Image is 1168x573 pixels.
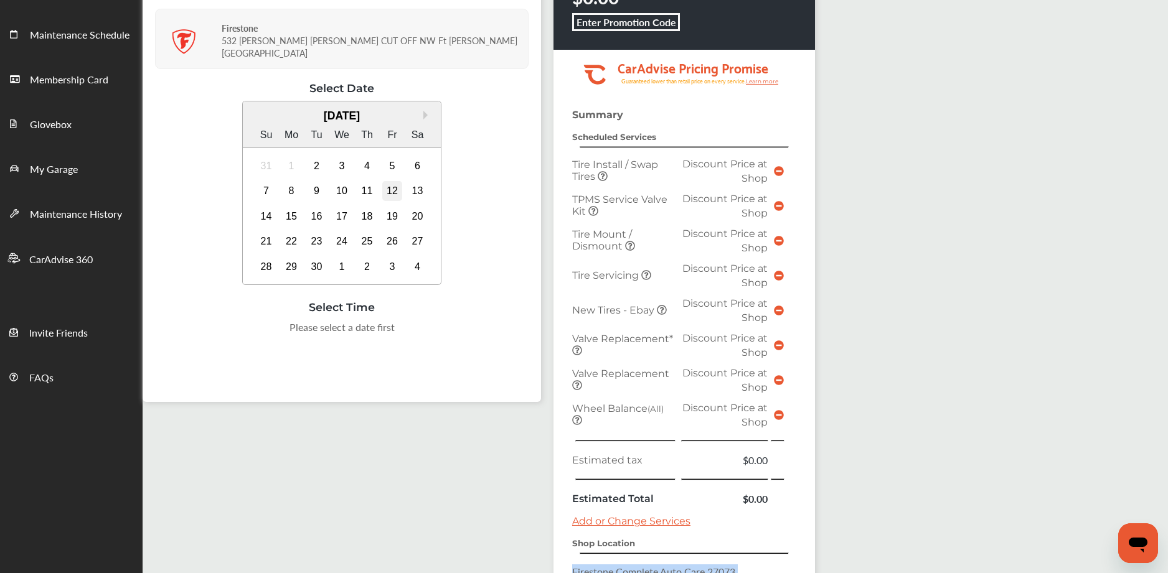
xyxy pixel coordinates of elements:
[155,320,529,334] div: Please select a date first
[332,156,352,176] div: Choose Wednesday, September 3rd, 2025
[171,29,196,54] img: logo-firestone.png
[307,231,327,251] div: Choose Tuesday, September 23rd, 2025
[307,257,327,277] div: Choose Tuesday, September 30th, 2025
[332,181,352,201] div: Choose Wednesday, September 10th, 2025
[155,82,529,95] div: Select Date
[577,15,676,29] b: Enter Promotion Code
[281,257,301,277] div: Choose Monday, September 29th, 2025
[679,450,771,470] td: $0.00
[281,125,301,145] div: Mo
[332,231,352,251] div: Choose Wednesday, September 24th, 2025
[382,156,402,176] div: Choose Friday, September 5th, 2025
[682,332,768,358] span: Discount Price at Shop
[682,297,768,324] span: Discount Price at Shop
[572,109,623,121] strong: Summary
[155,300,529,314] div: Select Time
[572,132,656,142] strong: Scheduled Services
[281,207,301,226] div: Choose Monday, September 15th, 2025
[257,257,276,277] div: Choose Sunday, September 28th, 2025
[332,125,352,145] div: We
[357,181,377,201] div: Choose Thursday, September 11th, 2025
[572,269,641,281] span: Tire Servicing
[257,207,276,226] div: Choose Sunday, September 14th, 2025
[257,125,276,145] div: Su
[307,181,327,201] div: Choose Tuesday, September 9th, 2025
[408,181,428,201] div: Choose Saturday, September 13th, 2025
[408,156,428,176] div: Choose Saturday, September 6th, 2025
[30,117,72,133] span: Glovebox
[257,181,276,201] div: Choose Sunday, September 7th, 2025
[572,538,635,548] strong: Shop Location
[746,78,779,85] tspan: Learn more
[222,12,525,65] div: 532 [PERSON_NAME] [PERSON_NAME] CUT OFF NW Ft [PERSON_NAME][GEOGRAPHIC_DATA]
[1,190,142,235] a: Maintenance History
[648,404,664,414] small: (All)
[569,450,679,470] td: Estimated tax
[408,257,428,277] div: Choose Saturday, October 4th, 2025
[307,125,327,145] div: Tu
[257,156,276,176] div: Not available Sunday, August 31st, 2025
[572,228,632,252] span: Tire Mount / Dismount
[572,193,667,217] span: TPMS Service Valve Kit
[423,111,432,119] button: Next Month
[408,231,428,251] div: Choose Saturday, September 27th, 2025
[281,231,301,251] div: Choose Monday, September 22nd, 2025
[572,368,669,380] span: Valve Replacement
[1,101,142,146] a: Glovebox
[30,27,130,44] span: Maintenance Schedule
[618,56,768,78] tspan: CarAdvise Pricing Promise
[281,156,301,176] div: Not available Monday, September 1st, 2025
[332,207,352,226] div: Choose Wednesday, September 17th, 2025
[29,252,93,268] span: CarAdvise 360
[572,159,658,182] span: Tire Install / Swap Tires
[29,370,54,386] span: FAQs
[30,207,122,223] span: Maintenance History
[332,257,352,277] div: Choose Wednesday, October 1st, 2025
[1118,523,1158,563] iframe: Button to launch messaging window
[569,488,679,509] td: Estimated Total
[382,231,402,251] div: Choose Friday, September 26th, 2025
[682,158,768,184] span: Discount Price at Shop
[682,193,768,219] span: Discount Price at Shop
[307,156,327,176] div: Choose Tuesday, September 2nd, 2025
[621,77,746,85] tspan: Guaranteed lower than retail price on every service.
[1,56,142,101] a: Membership Card
[408,125,428,145] div: Sa
[682,402,768,428] span: Discount Price at Shop
[30,72,108,88] span: Membership Card
[682,263,768,289] span: Discount Price at Shop
[257,231,276,251] div: Choose Sunday, September 21st, 2025
[357,125,377,145] div: Th
[357,257,377,277] div: Choose Thursday, October 2nd, 2025
[222,22,258,34] strong: Firestone
[253,153,430,279] div: month 2025-09
[382,207,402,226] div: Choose Friday, September 19th, 2025
[572,515,690,527] a: Add or Change Services
[382,257,402,277] div: Choose Friday, October 3rd, 2025
[572,333,673,345] span: Valve Replacement*
[307,207,327,226] div: Choose Tuesday, September 16th, 2025
[281,181,301,201] div: Choose Monday, September 8th, 2025
[1,146,142,190] a: My Garage
[30,162,78,178] span: My Garage
[572,403,664,414] span: Wheel Balance
[357,231,377,251] div: Choose Thursday, September 25th, 2025
[408,207,428,226] div: Choose Saturday, September 20th, 2025
[29,325,88,342] span: Invite Friends
[382,181,402,201] div: Choose Friday, September 12th, 2025
[357,207,377,226] div: Choose Thursday, September 18th, 2025
[679,488,771,509] td: $0.00
[382,125,402,145] div: Fr
[572,304,657,316] span: New Tires - Ebay
[1,11,142,56] a: Maintenance Schedule
[243,109,441,123] div: [DATE]
[682,367,768,393] span: Discount Price at Shop
[357,156,377,176] div: Choose Thursday, September 4th, 2025
[682,228,768,254] span: Discount Price at Shop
